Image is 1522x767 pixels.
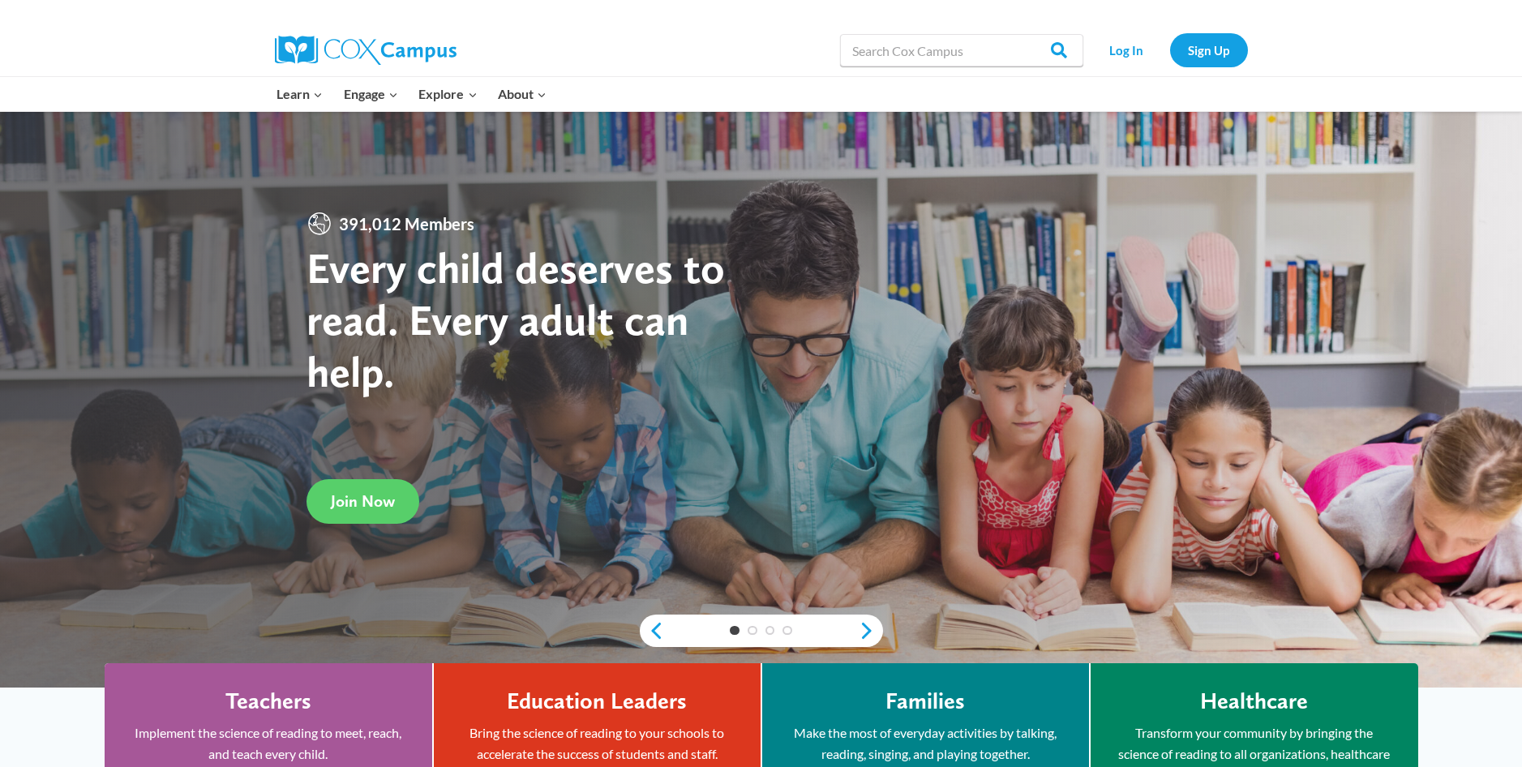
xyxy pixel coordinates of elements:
strong: Every child deserves to read. Every adult can help. [307,242,725,396]
span: Learn [277,84,323,105]
h4: Education Leaders [507,688,687,715]
a: Log In [1091,33,1162,66]
span: Engage [344,84,398,105]
a: 1 [730,626,740,636]
a: next [859,621,883,641]
a: 2 [748,626,757,636]
h4: Teachers [225,688,311,715]
span: Join Now [331,491,395,511]
a: Sign Up [1170,33,1248,66]
img: Cox Campus [275,36,457,65]
a: 4 [782,626,792,636]
span: About [498,84,547,105]
a: 3 [765,626,775,636]
span: 391,012 Members [332,211,481,237]
nav: Primary Navigation [267,77,557,111]
h4: Healthcare [1200,688,1308,715]
div: content slider buttons [640,615,883,647]
a: previous [640,621,664,641]
nav: Secondary Navigation [1091,33,1248,66]
h4: Families [885,688,965,715]
span: Explore [418,84,477,105]
p: Bring the science of reading to your schools to accelerate the success of students and staff. [458,722,736,764]
a: Join Now [307,479,419,524]
input: Search Cox Campus [840,34,1083,66]
p: Implement the science of reading to meet, reach, and teach every child. [129,722,408,764]
p: Make the most of everyday activities by talking, reading, singing, and playing together. [787,722,1065,764]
